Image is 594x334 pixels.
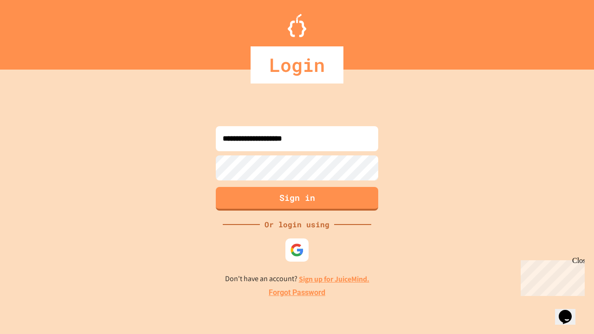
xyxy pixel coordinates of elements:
img: google-icon.svg [290,243,304,257]
button: Sign in [216,187,378,211]
div: Login [251,46,343,83]
div: Or login using [260,219,334,230]
iframe: chat widget [517,257,585,296]
img: Logo.svg [288,14,306,37]
p: Don't have an account? [225,273,369,285]
a: Forgot Password [269,287,325,298]
iframe: chat widget [555,297,585,325]
a: Sign up for JuiceMind. [299,274,369,284]
div: Chat with us now!Close [4,4,64,59]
